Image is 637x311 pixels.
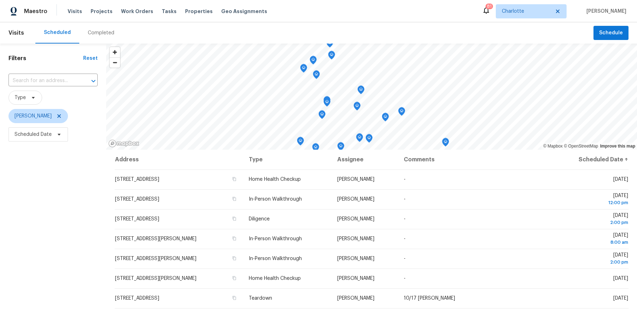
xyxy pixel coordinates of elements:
div: Map marker [297,137,304,148]
div: Map marker [357,86,365,97]
button: Copy Address [231,176,237,182]
span: - [404,217,406,221]
div: Map marker [310,56,317,67]
span: - [404,256,406,261]
div: 81 [487,3,492,10]
span: Visits [8,25,24,41]
span: Schedule [599,29,623,38]
button: Copy Address [231,295,237,301]
span: [PERSON_NAME] [15,113,52,120]
span: [STREET_ADDRESS][PERSON_NAME] [115,236,196,241]
span: 10/17 [PERSON_NAME] [404,296,455,301]
span: [PERSON_NAME] [337,197,374,202]
span: Zoom out [110,58,120,68]
span: In-Person Walkthrough [249,236,302,241]
div: Map marker [356,133,363,144]
th: Comments [398,150,552,169]
span: [PERSON_NAME] [337,177,374,182]
div: Map marker [354,102,361,113]
span: Type [15,94,26,101]
button: Copy Address [231,275,237,281]
span: - [404,276,406,281]
span: Properties [185,8,213,15]
span: Diligence [249,217,270,221]
a: Mapbox homepage [108,139,139,148]
span: - [404,236,406,241]
th: Scheduled Date ↑ [552,150,629,169]
span: [DATE] [558,193,628,206]
div: Map marker [442,138,449,149]
span: Home Health Checkup [249,177,301,182]
span: In-Person Walkthrough [249,256,302,261]
div: Map marker [312,143,319,154]
span: [PERSON_NAME] [584,8,626,15]
div: Map marker [337,142,344,153]
span: [DATE] [558,213,628,226]
span: Scheduled Date [15,131,52,138]
canvas: Map [106,44,637,150]
div: Map marker [398,107,405,118]
span: [STREET_ADDRESS] [115,177,159,182]
th: Assignee [332,150,398,169]
span: Charlotte [502,8,550,15]
span: [DATE] [558,233,628,246]
th: Type [243,150,332,169]
div: Map marker [326,39,333,50]
div: 12:00 pm [558,199,628,206]
th: Address [115,150,243,169]
span: [DATE] [613,177,628,182]
span: Visits [68,8,82,15]
span: In-Person Walkthrough [249,197,302,202]
span: - [404,197,406,202]
span: [DATE] [613,276,628,281]
div: Map marker [323,98,331,109]
button: Copy Address [231,215,237,222]
input: Search for an address... [8,75,78,86]
span: Home Health Checkup [249,276,301,281]
div: Map marker [382,113,389,124]
div: 2:00 pm [558,219,628,226]
div: Map marker [313,70,320,81]
span: [PERSON_NAME] [337,256,374,261]
div: Map marker [323,96,331,107]
button: Zoom out [110,57,120,68]
div: Map marker [318,110,326,121]
div: Map marker [328,51,335,62]
div: Map marker [366,134,373,145]
span: [STREET_ADDRESS][PERSON_NAME] [115,256,196,261]
span: [PERSON_NAME] [337,217,374,221]
span: Maestro [24,8,47,15]
div: 8:00 am [558,239,628,246]
button: Schedule [593,26,629,40]
div: 2:00 pm [558,259,628,266]
button: Zoom in [110,47,120,57]
div: Completed [88,29,114,36]
a: OpenStreetMap [564,144,598,149]
span: [PERSON_NAME] [337,276,374,281]
div: Scheduled [44,29,71,36]
span: Teardown [249,296,272,301]
span: [STREET_ADDRESS] [115,197,159,202]
span: [DATE] [558,253,628,266]
button: Copy Address [231,255,237,261]
span: Geo Assignments [221,8,267,15]
a: Improve this map [600,144,635,149]
button: Copy Address [231,196,237,202]
button: Open [88,76,98,86]
span: [DATE] [613,296,628,301]
span: - [404,177,406,182]
span: Tasks [162,9,177,14]
span: Projects [91,8,113,15]
span: Work Orders [121,8,153,15]
div: Map marker [300,64,307,75]
span: [STREET_ADDRESS][PERSON_NAME] [115,276,196,281]
div: Reset [83,55,98,62]
span: [STREET_ADDRESS] [115,217,159,221]
a: Mapbox [543,144,563,149]
button: Copy Address [231,235,237,242]
span: [STREET_ADDRESS] [115,296,159,301]
span: [PERSON_NAME] [337,236,374,241]
span: [PERSON_NAME] [337,296,374,301]
h1: Filters [8,55,83,62]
